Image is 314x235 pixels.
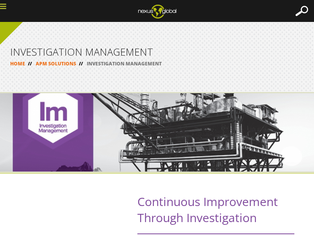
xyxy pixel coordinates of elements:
a: APM SOLUTIONS [36,60,76,67]
h2: Continuous Improvement Through Investigation [137,193,294,234]
span: // [25,60,35,67]
h1: INVESTIGATION MANAGEMENT [10,47,304,57]
a: HOME [10,60,25,67]
span: // [76,60,86,67]
img: ng_logo_web [132,2,183,21]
